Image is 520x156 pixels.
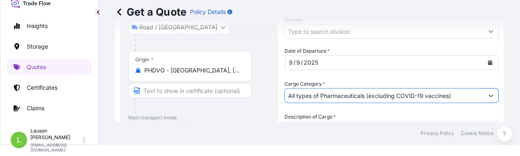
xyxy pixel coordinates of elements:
[7,18,92,34] a: Insights
[284,47,330,55] span: Date of Departure
[483,56,497,69] button: Calendar
[284,113,336,121] label: Description of Cargo
[7,79,92,96] a: Certificates
[144,66,241,75] input: Origin
[284,80,325,88] label: Cargo Category
[135,56,153,63] div: Origin
[27,104,44,112] p: Claims
[7,100,92,116] a: Claims
[27,84,58,92] p: Certificates
[27,42,48,51] p: Storage
[30,142,81,152] p: [EMAIL_ADDRESS][DOMAIN_NAME]
[190,8,226,16] p: Policy Details
[17,136,21,144] span: L
[288,58,294,68] div: month,
[294,58,296,68] div: /
[483,88,498,103] button: Show suggestions
[30,128,81,141] p: Lauson [PERSON_NAME]
[115,5,187,19] p: Get a Quote
[27,63,46,71] p: Quotes
[285,88,483,103] input: Select a commodity type
[128,121,186,136] button: Select transport
[303,58,319,68] div: year,
[461,130,494,137] a: Cookie Notice
[421,130,454,137] a: Privacy Policy
[296,58,301,68] div: day,
[27,22,48,30] p: Insights
[128,114,270,121] p: Main transport mode
[301,58,303,68] div: /
[7,38,92,55] a: Storage
[7,59,92,75] a: Quotes
[128,83,252,98] input: Text to appear on certificate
